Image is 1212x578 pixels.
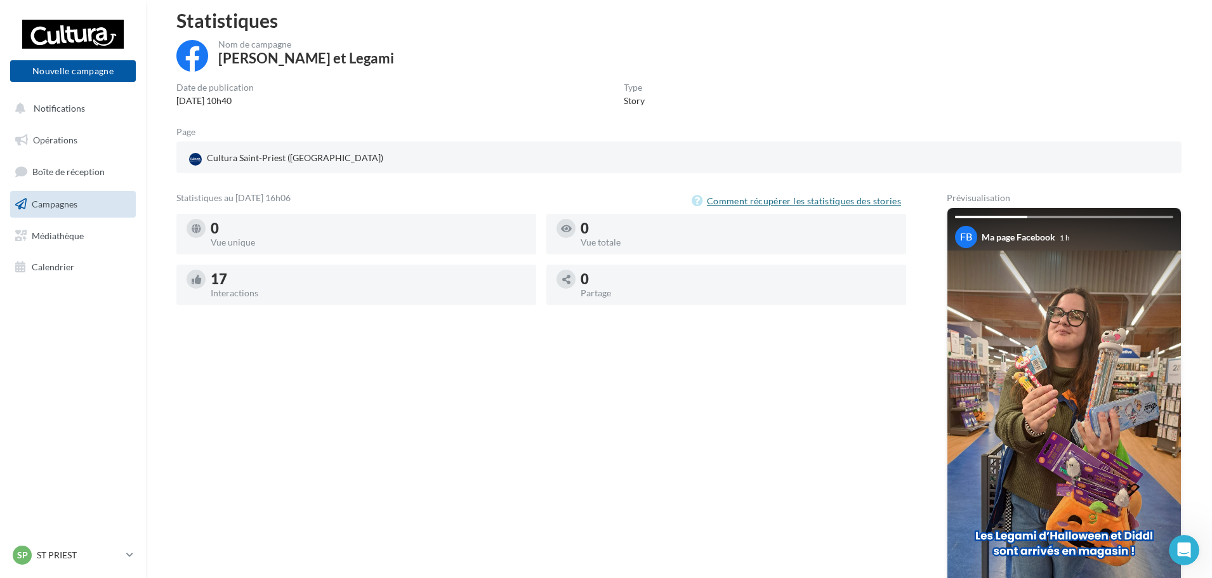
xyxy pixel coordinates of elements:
[581,221,896,235] div: 0
[176,83,254,92] div: Date de publication
[218,51,394,65] div: [PERSON_NAME] et Legami
[17,549,28,562] span: SP
[10,543,136,567] a: SP ST PRIEST
[982,231,1055,244] div: Ma page Facebook
[692,194,906,209] button: Comment récupérer les statistiques des stories
[211,289,526,298] div: Interactions
[8,95,133,122] button: Notifications
[8,158,138,185] a: Boîte de réception
[624,83,645,92] div: Type
[211,221,526,235] div: 0
[1169,535,1199,565] iframe: Intercom live chat
[32,166,105,177] span: Boîte de réception
[211,238,526,247] div: Vue unique
[176,95,254,107] div: [DATE] 10h40
[1060,232,1070,243] div: 1 h
[32,230,84,240] span: Médiathèque
[955,226,977,248] div: FB
[211,272,526,286] div: 17
[581,272,896,286] div: 0
[37,549,121,562] p: ST PRIEST
[32,261,74,272] span: Calendrier
[218,40,394,49] div: Nom de campagne
[8,127,138,154] a: Opérations
[32,199,77,209] span: Campagnes
[624,95,645,107] div: Story
[176,128,206,136] div: Page
[176,11,1182,30] div: Statistiques
[8,223,138,249] a: Médiathèque
[187,149,386,168] div: Cultura Saint-Priest ([GEOGRAPHIC_DATA])
[8,254,138,280] a: Calendrier
[33,135,77,145] span: Opérations
[187,149,515,168] a: Cultura Saint-Priest ([GEOGRAPHIC_DATA])
[10,60,136,82] button: Nouvelle campagne
[8,191,138,218] a: Campagnes
[34,103,85,114] span: Notifications
[581,238,896,247] div: Vue totale
[947,194,1182,202] div: Prévisualisation
[176,194,692,209] div: Statistiques au [DATE] 16h06
[581,289,896,298] div: Partage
